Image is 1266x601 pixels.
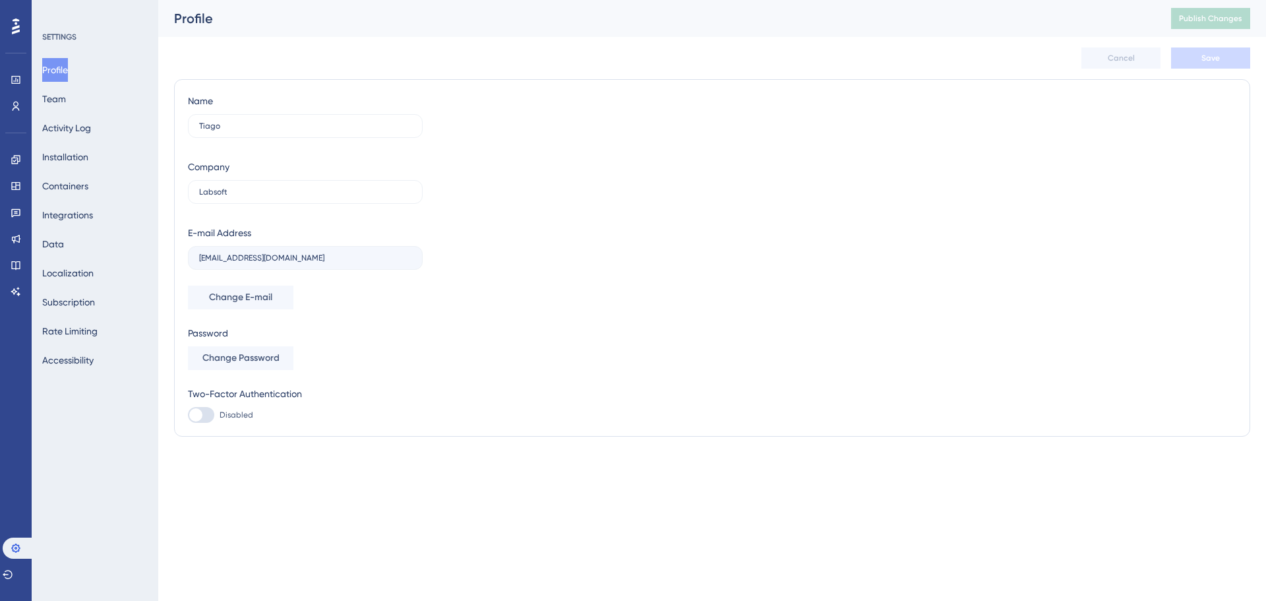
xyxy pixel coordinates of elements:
[42,58,68,82] button: Profile
[1081,47,1160,69] button: Cancel
[42,348,94,372] button: Accessibility
[42,232,64,256] button: Data
[199,253,411,263] input: E-mail Address
[188,93,213,109] div: Name
[209,290,272,305] span: Change E-mail
[42,319,98,343] button: Rate Limiting
[1201,53,1220,63] span: Save
[42,290,95,314] button: Subscription
[1108,53,1135,63] span: Cancel
[42,261,94,285] button: Localization
[188,225,251,241] div: E-mail Address
[42,203,93,227] button: Integrations
[188,386,423,402] div: Two-Factor Authentication
[188,325,423,341] div: Password
[188,346,293,370] button: Change Password
[188,159,229,175] div: Company
[199,187,411,197] input: Company Name
[188,286,293,309] button: Change E-mail
[42,174,88,198] button: Containers
[42,87,66,111] button: Team
[174,9,1138,28] div: Profile
[199,121,411,131] input: Name Surname
[1171,47,1250,69] button: Save
[1179,13,1242,24] span: Publish Changes
[202,350,280,366] span: Change Password
[1171,8,1250,29] button: Publish Changes
[42,145,88,169] button: Installation
[220,410,253,420] span: Disabled
[42,32,149,42] div: SETTINGS
[42,116,91,140] button: Activity Log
